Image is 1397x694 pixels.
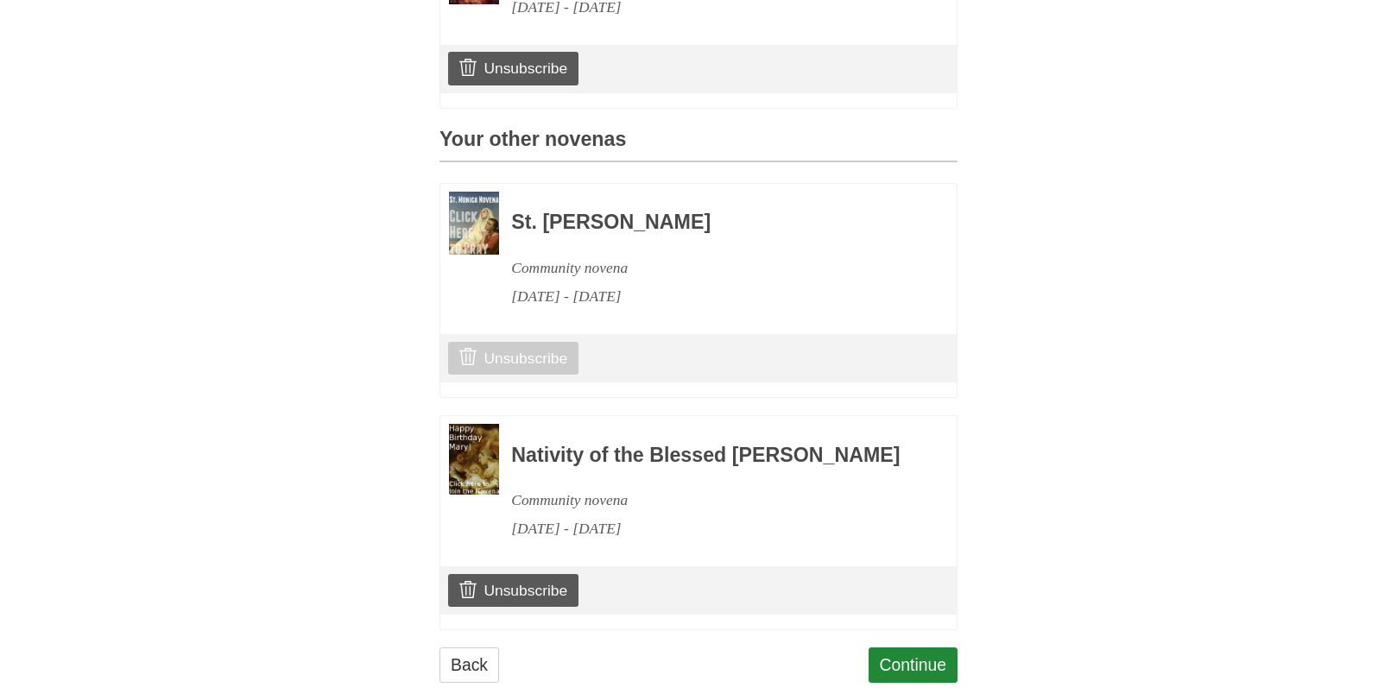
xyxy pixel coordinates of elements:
[439,129,958,162] h3: Your other novenas
[511,514,910,543] div: [DATE] - [DATE]
[511,445,910,467] h3: Nativity of the Blessed [PERSON_NAME]
[511,254,910,282] div: Community novena
[448,52,578,85] a: Unsubscribe
[511,211,910,234] h3: St. [PERSON_NAME]
[511,282,910,311] div: [DATE] - [DATE]
[448,574,578,607] a: Unsubscribe
[449,192,499,255] img: Novena image
[869,647,958,683] a: Continue
[448,342,578,375] a: Unsubscribe
[449,424,499,495] img: Novena image
[439,647,499,683] a: Back
[511,486,910,514] div: Community novena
